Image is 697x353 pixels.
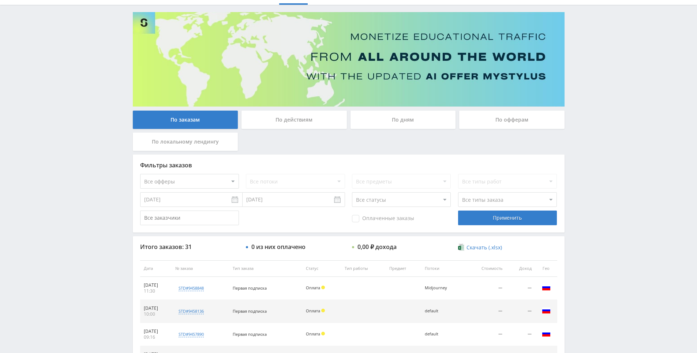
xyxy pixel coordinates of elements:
span: Первая подписка [233,308,267,314]
img: Banner [133,12,565,107]
div: 0 из них оплачено [251,244,306,250]
td: — [465,300,506,323]
span: Оплата [306,331,320,337]
th: Доход [506,260,535,277]
th: № заказа [172,260,229,277]
img: xlsx [458,244,464,251]
td: — [506,300,535,323]
div: По действиям [241,111,347,129]
div: Применить [458,211,557,225]
div: [DATE] [144,328,168,334]
td: — [506,323,535,346]
td: — [465,323,506,346]
div: default [425,332,458,337]
div: Midjourney [425,286,458,290]
div: 10:00 [144,311,168,317]
div: По офферам [459,111,565,129]
span: Оплата [306,285,320,290]
div: std#9458136 [179,308,204,314]
div: По локальному лендингу [133,133,238,151]
td: — [506,277,535,300]
th: Статус [302,260,341,277]
div: Фильтры заказов [140,162,557,168]
div: std#9458848 [179,285,204,291]
span: Оплата [306,308,320,313]
span: Первая подписка [233,285,267,291]
th: Стоимость [465,260,506,277]
img: rus.png [542,306,551,315]
div: [DATE] [144,282,168,288]
span: Оплаченные заказы [352,215,414,222]
th: Дата [140,260,172,277]
div: По дням [351,111,456,129]
div: По заказам [133,111,238,129]
div: 0,00 ₽ дохода [357,244,397,250]
div: default [425,309,458,313]
span: Скачать (.xlsx) [466,245,502,250]
th: Предмет [386,260,421,277]
input: Все заказчики [140,211,239,225]
div: Итого заказов: 31 [140,244,239,250]
th: Гео [535,260,557,277]
span: Первая подписка [233,331,267,337]
div: std#9457890 [179,331,204,337]
div: 11:30 [144,288,168,294]
div: 09:16 [144,334,168,340]
div: [DATE] [144,305,168,311]
span: Холд [321,332,325,335]
span: Холд [321,309,325,312]
th: Тип работы [341,260,386,277]
th: Тип заказа [229,260,302,277]
th: Потоки [421,260,465,277]
img: rus.png [542,283,551,292]
td: — [465,277,506,300]
img: rus.png [542,329,551,338]
a: Скачать (.xlsx) [458,244,502,251]
span: Холд [321,286,325,289]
